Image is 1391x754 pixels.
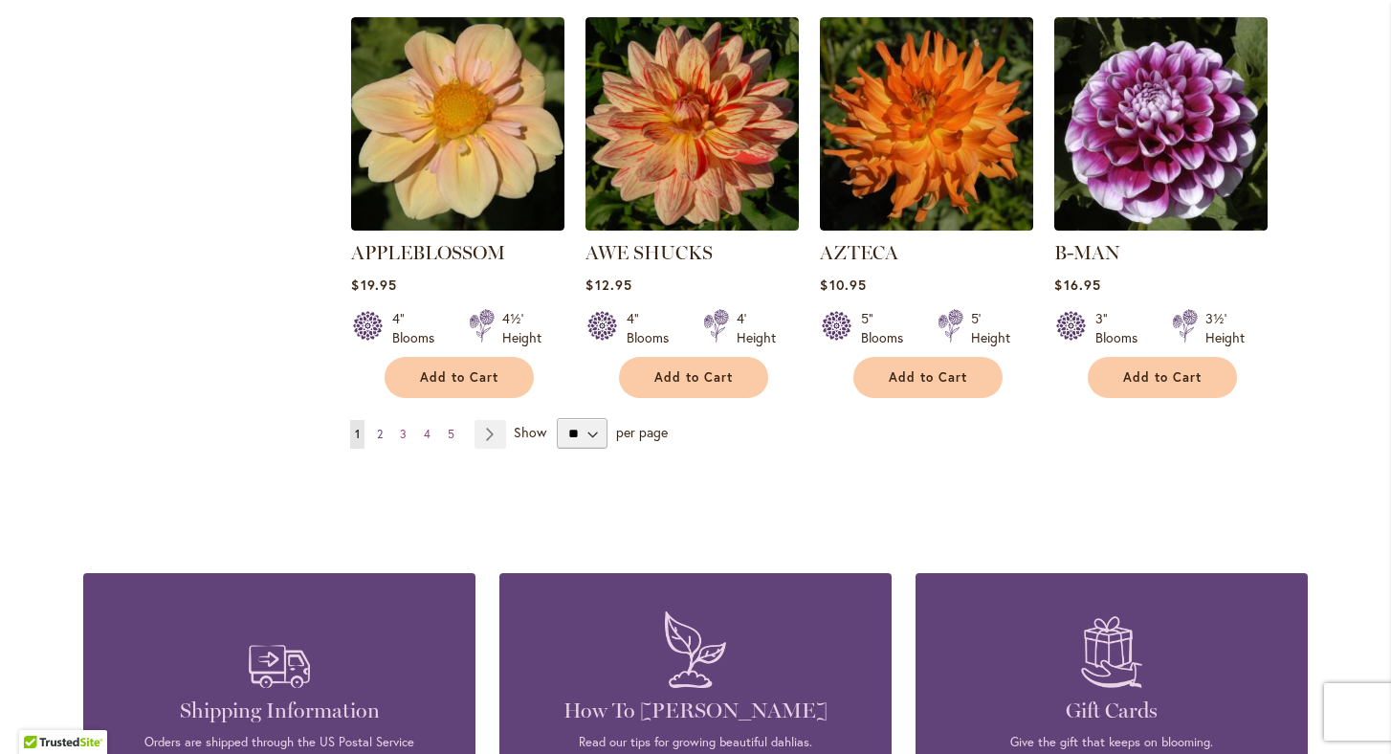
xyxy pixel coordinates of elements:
[1205,309,1245,347] div: 3½' Height
[944,734,1279,751] p: Give the gift that keeps on blooming.
[385,357,534,398] button: Add to Cart
[502,309,541,347] div: 4½' Height
[585,17,799,231] img: AWE SHUCKS
[820,241,898,264] a: AZTECA
[1054,216,1268,234] a: B-MAN
[820,216,1033,234] a: AZTECA
[400,427,407,441] span: 3
[419,420,435,449] a: 4
[971,309,1010,347] div: 5' Height
[443,420,459,449] a: 5
[619,357,768,398] button: Add to Cart
[424,427,431,441] span: 4
[1054,17,1268,231] img: B-MAN
[112,734,447,751] p: Orders are shipped through the US Postal Service
[420,369,498,386] span: Add to Cart
[585,216,799,234] a: AWE SHUCKS
[395,420,411,449] a: 3
[355,427,360,441] span: 1
[514,423,546,441] span: Show
[351,216,564,234] a: APPLEBLOSSOM
[585,241,713,264] a: AWE SHUCKS
[585,276,631,294] span: $12.95
[14,686,68,740] iframe: Launch Accessibility Center
[528,698,863,724] h4: How To [PERSON_NAME]
[372,420,387,449] a: 2
[627,309,680,347] div: 4" Blooms
[528,734,863,751] p: Read our tips for growing beautiful dahlias.
[392,309,446,347] div: 4" Blooms
[853,357,1003,398] button: Add to Cart
[351,17,564,231] img: APPLEBLOSSOM
[377,427,383,441] span: 2
[889,369,967,386] span: Add to Cart
[1088,357,1237,398] button: Add to Cart
[654,369,733,386] span: Add to Cart
[861,309,915,347] div: 5" Blooms
[1054,241,1120,264] a: B-MAN
[351,276,396,294] span: $19.95
[820,276,866,294] span: $10.95
[737,309,776,347] div: 4' Height
[1054,276,1100,294] span: $16.95
[112,698,447,724] h4: Shipping Information
[448,427,454,441] span: 5
[351,241,505,264] a: APPLEBLOSSOM
[1095,309,1149,347] div: 3" Blooms
[616,423,668,441] span: per page
[1123,369,1202,386] span: Add to Cart
[820,17,1033,231] img: AZTECA
[944,698,1279,724] h4: Gift Cards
